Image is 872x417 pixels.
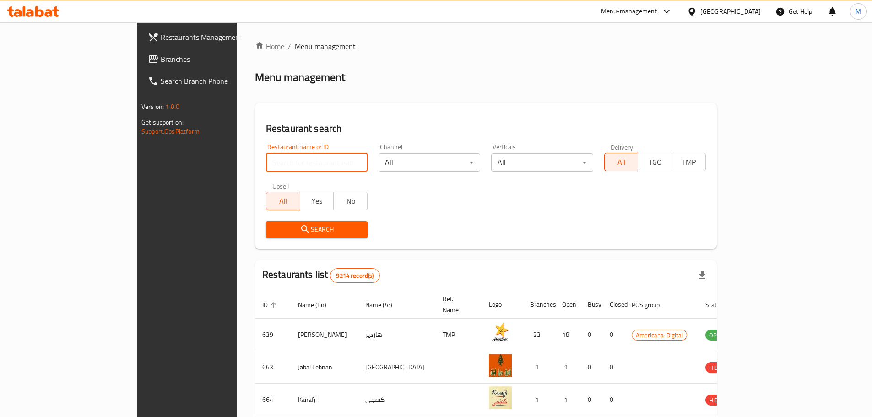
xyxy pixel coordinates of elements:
[262,299,280,310] span: ID
[161,32,275,43] span: Restaurants Management
[255,41,717,52] nav: breadcrumb
[856,6,861,16] span: M
[141,116,184,128] span: Get support on:
[632,299,672,310] span: POS group
[270,195,297,208] span: All
[255,70,345,85] h2: Menu management
[272,183,289,189] label: Upsell
[273,224,360,235] span: Search
[141,125,200,137] a: Support.OpsPlatform
[580,291,602,319] th: Busy
[555,319,580,351] td: 18
[300,192,334,210] button: Yes
[523,291,555,319] th: Branches
[141,101,164,113] span: Version:
[379,153,480,172] div: All
[611,144,634,150] label: Delivery
[358,351,435,384] td: [GEOGRAPHIC_DATA]
[443,293,471,315] span: Ref. Name
[298,299,338,310] span: Name (En)
[295,41,356,52] span: Menu management
[333,192,368,210] button: No
[266,153,368,172] input: Search for restaurant name or ID..
[602,319,624,351] td: 0
[337,195,364,208] span: No
[700,6,761,16] div: [GEOGRAPHIC_DATA]
[555,351,580,384] td: 1
[266,221,368,238] button: Search
[358,384,435,416] td: كنفجي
[523,351,555,384] td: 1
[291,351,358,384] td: Jabal Lebnan
[141,70,282,92] a: Search Branch Phone
[638,153,672,171] button: TGO
[262,268,380,283] h2: Restaurants list
[602,384,624,416] td: 0
[161,76,275,87] span: Search Branch Phone
[642,156,668,169] span: TGO
[676,156,702,169] span: TMP
[330,268,379,283] div: Total records count
[291,384,358,416] td: Kanafji
[555,384,580,416] td: 1
[523,319,555,351] td: 23
[705,330,728,341] span: OPEN
[608,156,635,169] span: All
[304,195,330,208] span: Yes
[491,153,593,172] div: All
[266,122,706,135] h2: Restaurant search
[435,319,482,351] td: TMP
[358,319,435,351] td: هارديز
[365,299,404,310] span: Name (Ar)
[705,299,735,310] span: Status
[672,153,706,171] button: TMP
[602,291,624,319] th: Closed
[632,330,687,341] span: Americana-Digital
[604,153,639,171] button: All
[141,26,282,48] a: Restaurants Management
[601,6,657,17] div: Menu-management
[489,354,512,377] img: Jabal Lebnan
[705,395,733,406] span: HIDDEN
[580,351,602,384] td: 0
[691,265,713,287] div: Export file
[291,319,358,351] td: [PERSON_NAME]
[602,351,624,384] td: 0
[330,271,379,280] span: 9214 record(s)
[165,101,179,113] span: 1.0.0
[580,319,602,351] td: 0
[288,41,291,52] li: /
[141,48,282,70] a: Branches
[555,291,580,319] th: Open
[489,321,512,344] img: Hardee's
[489,386,512,409] img: Kanafji
[266,192,300,210] button: All
[523,384,555,416] td: 1
[161,54,275,65] span: Branches
[705,363,733,373] span: HIDDEN
[580,384,602,416] td: 0
[482,291,523,319] th: Logo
